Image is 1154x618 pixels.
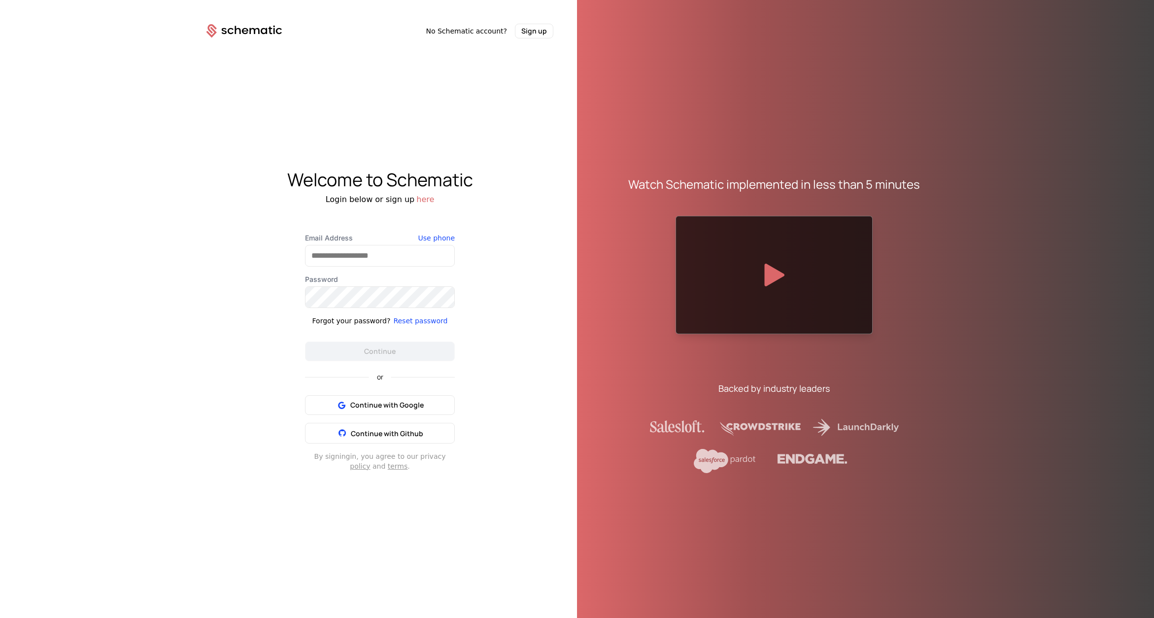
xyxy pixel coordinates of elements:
[351,429,423,438] span: Continue with Github
[183,170,577,190] div: Welcome to Schematic
[426,26,507,36] span: No Schematic account?
[305,395,455,415] button: Continue with Google
[418,233,455,243] button: Use phone
[305,275,455,284] label: Password
[515,24,553,38] button: Sign up
[305,233,455,243] label: Email Address
[369,374,391,380] span: or
[718,381,830,395] div: Backed by industry leaders
[393,316,447,326] button: Reset password
[628,176,920,192] div: Watch Schematic implemented in less than 5 minutes
[350,462,370,470] a: policy
[350,400,424,410] span: Continue with Google
[305,342,455,361] button: Continue
[183,194,577,206] div: Login below or sign up
[305,451,455,471] div: By signing in , you agree to our privacy and .
[416,194,434,206] button: here
[305,423,455,444] button: Continue with Github
[388,462,408,470] a: terms
[312,316,391,326] div: Forgot your password?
